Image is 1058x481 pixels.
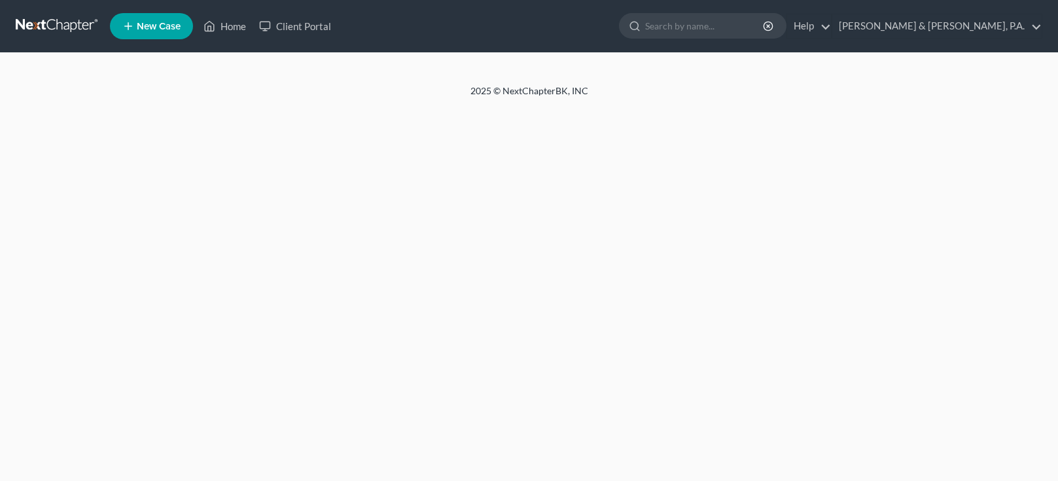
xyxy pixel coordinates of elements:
[787,14,831,38] a: Help
[137,22,181,31] span: New Case
[156,84,902,108] div: 2025 © NextChapterBK, INC
[832,14,1042,38] a: [PERSON_NAME] & [PERSON_NAME], P.A.
[253,14,338,38] a: Client Portal
[645,14,765,38] input: Search by name...
[197,14,253,38] a: Home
